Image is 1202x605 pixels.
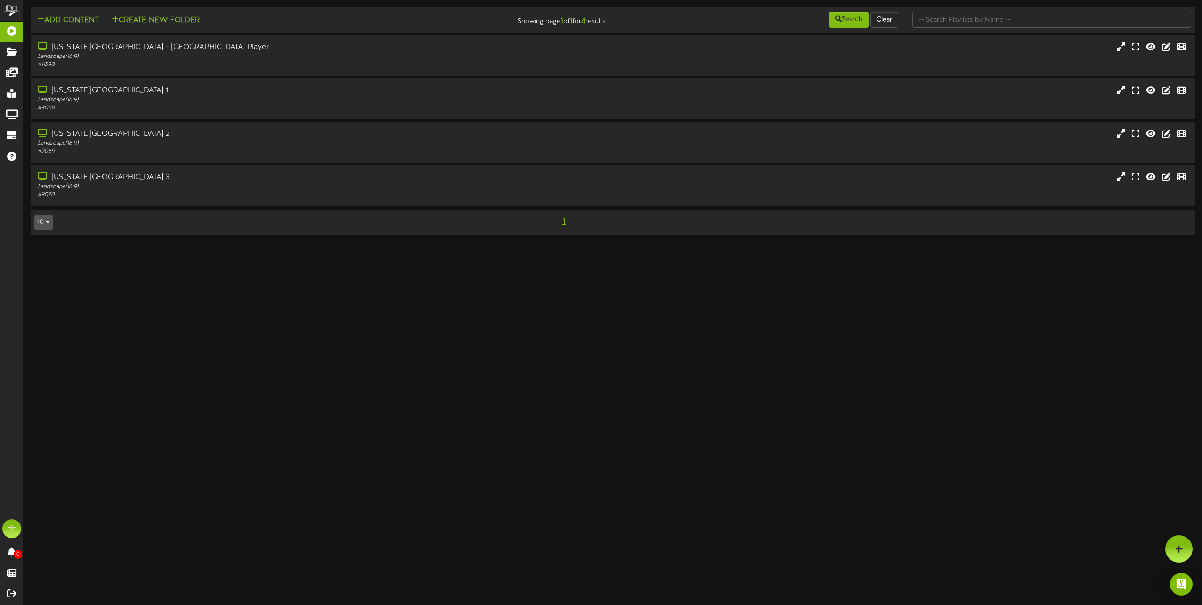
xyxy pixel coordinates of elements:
[560,17,563,25] strong: 1
[38,104,509,112] div: # 9068
[912,12,1191,28] input: -- Search Playlists by Name --
[870,12,898,28] button: Clear
[560,216,568,227] span: 1
[38,183,509,191] div: Landscape ( 16:9 )
[2,519,21,538] div: BE
[581,17,585,25] strong: 4
[38,147,509,155] div: # 9069
[38,172,509,183] div: [US_STATE][GEOGRAPHIC_DATA] 3
[38,191,509,199] div: # 9070
[109,15,203,26] button: Create New Folder
[38,85,509,96] div: [US_STATE][GEOGRAPHIC_DATA] 1
[38,96,509,104] div: Landscape ( 16:9 )
[418,11,613,27] div: Showing page of for results
[829,12,869,28] button: Search
[38,139,509,147] div: Landscape ( 16:9 )
[34,15,102,26] button: Add Content
[38,61,509,69] div: # 11590
[34,215,53,230] button: 10
[38,53,509,61] div: Landscape ( 16:9 )
[570,17,573,25] strong: 1
[1170,573,1193,596] div: Open Intercom Messenger
[38,129,509,139] div: [US_STATE][GEOGRAPHIC_DATA] 2
[14,550,22,559] span: 0
[38,42,509,53] div: [US_STATE][GEOGRAPHIC_DATA] - [GEOGRAPHIC_DATA] Player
